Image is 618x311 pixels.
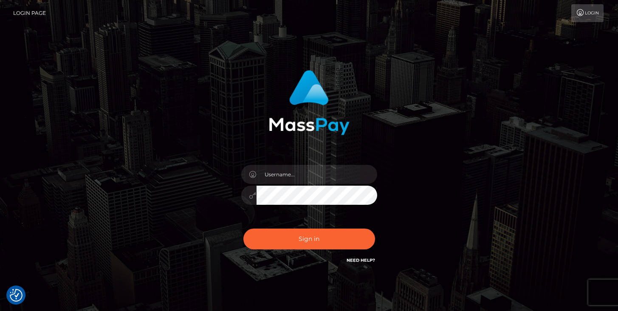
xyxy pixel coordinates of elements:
[243,229,375,249] button: Sign in
[13,4,46,22] a: Login Page
[571,4,604,22] a: Login
[10,289,23,302] img: Revisit consent button
[347,257,375,263] a: Need Help?
[257,165,377,184] input: Username...
[269,70,350,135] img: MassPay Login
[10,289,23,302] button: Consent Preferences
